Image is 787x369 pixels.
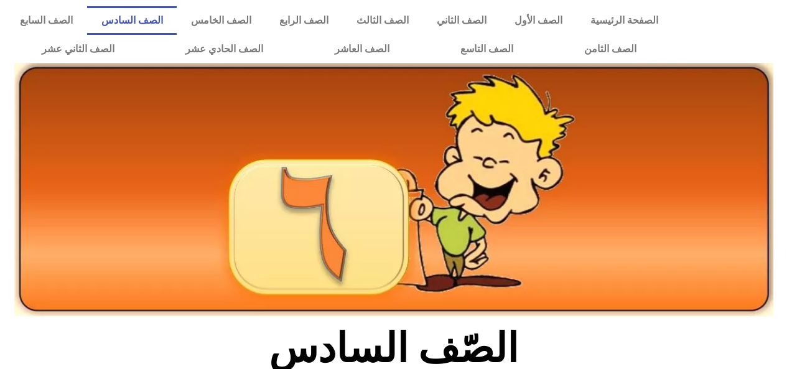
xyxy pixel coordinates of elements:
a: الصف العاشر [299,35,425,63]
a: الصف التاسع [425,35,549,63]
a: الصف الرابع [265,6,342,35]
a: الصف السادس [87,6,177,35]
a: الصف الخامس [177,6,265,35]
a: الصف السابع [6,6,87,35]
a: الصفحة الرئيسية [576,6,672,35]
a: الصف الثاني عشر [6,35,150,63]
a: الصف الأول [500,6,576,35]
a: الصف الثالث [342,6,422,35]
a: الصف الثامن [549,35,672,63]
a: الصف الثاني [422,6,500,35]
a: الصف الحادي عشر [150,35,299,63]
